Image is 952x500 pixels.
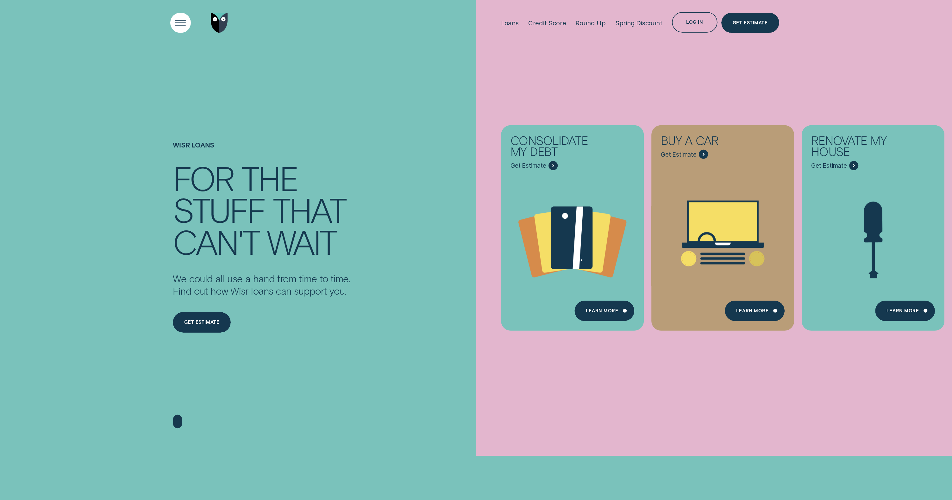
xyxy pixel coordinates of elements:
[173,272,350,297] p: We could all use a hand from time to time. Find out how Wisr loans can support you.
[725,301,785,321] a: Learn More
[173,225,259,257] div: can't
[615,19,662,27] div: Spring Discount
[510,162,546,169] span: Get Estimate
[574,301,634,321] a: Learn more
[173,162,233,193] div: For
[661,151,697,158] span: Get Estimate
[811,134,902,161] div: Renovate My House
[661,134,752,150] div: Buy a car
[651,125,794,325] a: Buy a car - Learn more
[501,19,519,27] div: Loans
[802,125,944,325] a: Renovate My House - Learn more
[528,19,566,27] div: Credit Score
[173,162,350,257] h4: For the stuff that can't wait
[173,141,350,162] h1: Wisr loans
[173,193,265,225] div: stuff
[211,13,228,33] img: Wisr
[510,134,602,161] div: Consolidate my debt
[501,125,644,325] a: Consolidate my debt - Learn more
[811,162,847,169] span: Get Estimate
[575,19,605,27] div: Round Up
[267,225,336,257] div: wait
[721,13,779,33] a: Get Estimate
[672,12,717,33] button: Log in
[173,312,231,333] a: Get estimate
[170,13,191,33] button: Open Menu
[241,162,297,193] div: the
[875,301,935,321] a: Learn more
[273,193,346,225] div: that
